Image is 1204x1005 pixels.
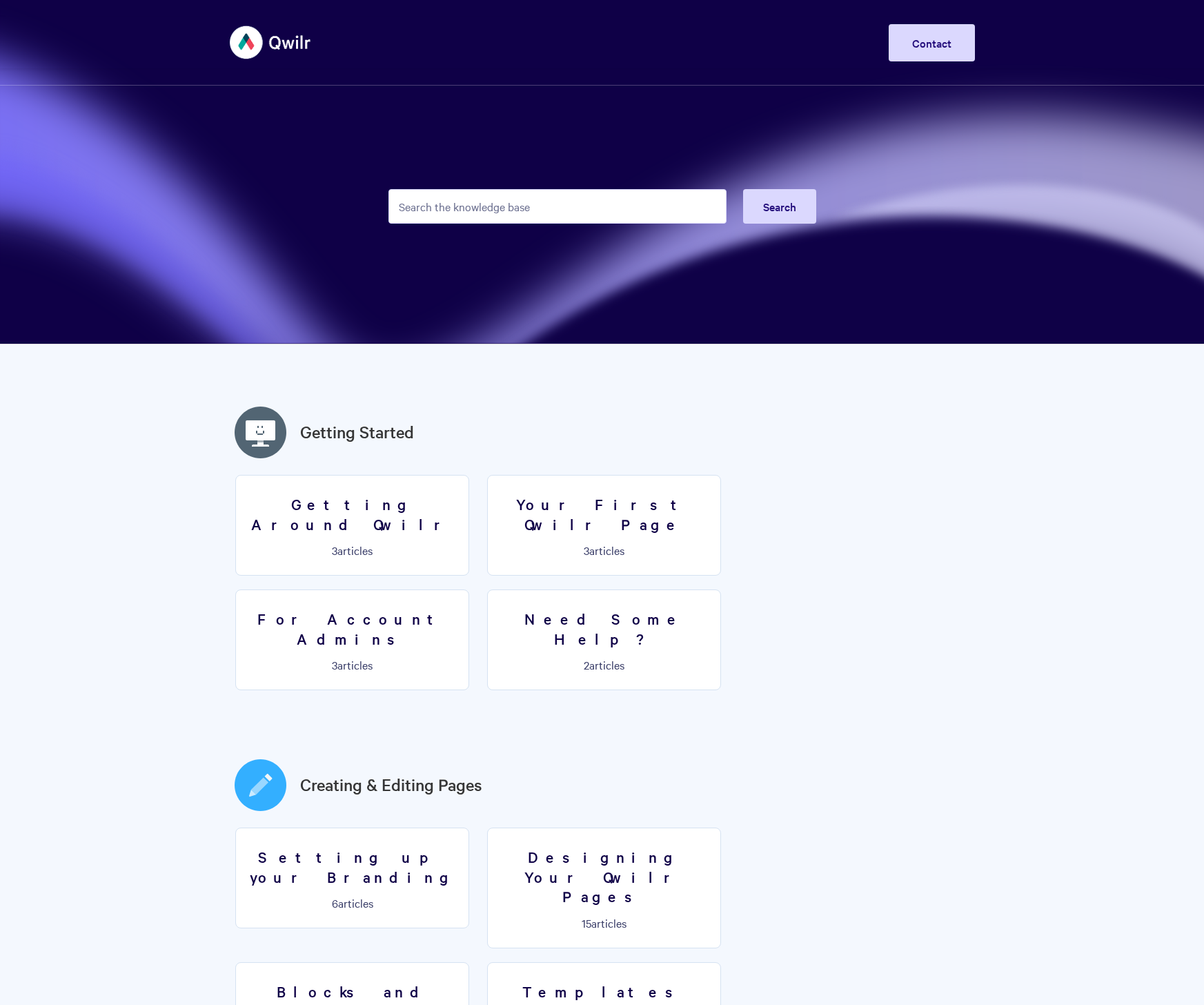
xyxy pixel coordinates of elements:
[235,589,469,690] a: For Account Admins 3articles
[244,658,460,671] p: articles
[496,544,712,556] p: articles
[244,544,460,556] p: articles
[244,847,460,886] h3: Setting up your Branding
[584,657,589,672] span: 2
[487,475,721,576] a: Your First Qwilr Page 3articles
[300,772,482,797] a: Creating & Editing Pages
[496,494,712,534] h3: Your First Qwilr Page
[487,828,721,948] a: Designing Your Qwilr Pages 15articles
[230,17,312,68] img: Qwilr Help Center
[496,847,712,906] h3: Designing Your Qwilr Pages
[584,543,589,558] span: 3
[496,609,712,648] h3: Need Some Help?
[332,895,338,910] span: 6
[244,494,460,534] h3: Getting Around Qwilr
[582,915,591,930] span: 15
[763,199,796,214] span: Search
[300,420,414,445] a: Getting Started
[235,475,469,576] a: Getting Around Qwilr 3articles
[332,543,337,558] span: 3
[244,609,460,648] h3: For Account Admins
[235,828,469,928] a: Setting up your Branding 6articles
[388,189,727,224] input: Search the knowledge base
[889,24,975,61] a: Contact
[496,658,712,671] p: articles
[496,917,712,929] p: articles
[332,657,337,672] span: 3
[487,589,721,690] a: Need Some Help? 2articles
[743,189,816,224] button: Search
[244,897,460,909] p: articles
